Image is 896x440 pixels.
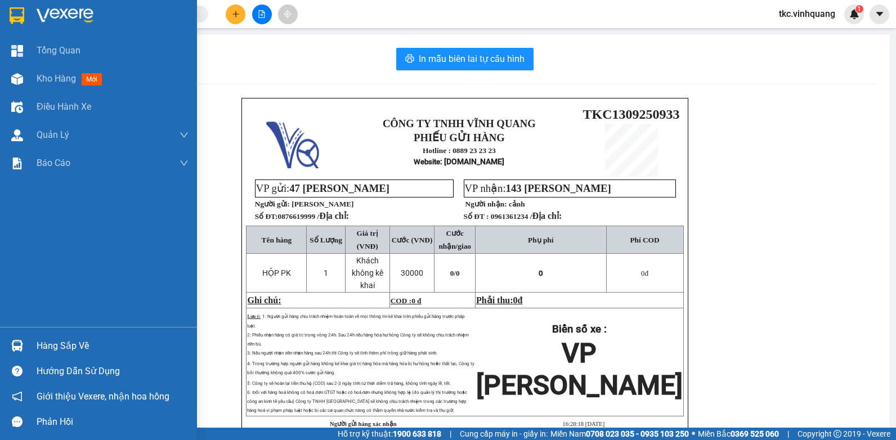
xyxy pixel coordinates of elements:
[180,131,189,140] span: down
[11,73,23,85] img: warehouse-icon
[292,200,353,208] span: [PERSON_NAME]
[419,52,525,66] span: In mẫu biên lai tự cấu hình
[262,268,291,277] span: HỘP PK
[855,5,863,13] sup: 1
[82,73,102,86] span: mới
[11,129,23,141] img: warehouse-icon
[396,48,534,70] button: printerIn mẫu biên lai tự cấu hình
[37,414,189,430] div: Phản hồi
[12,366,23,376] span: question-circle
[491,212,562,221] span: 0961361234 /
[834,430,841,438] span: copyright
[330,421,397,427] strong: Người gửi hàng xác nhận
[262,236,292,244] span: Tên hàng
[401,268,423,277] span: 30000
[552,323,607,335] strong: Biển số xe :
[562,421,604,427] span: 16:28:18 [DATE]
[11,340,23,352] img: warehouse-icon
[583,107,680,122] span: TKC1309250933
[319,211,349,221] span: Địa chỉ:
[383,118,536,129] strong: CÔNG TY TNHH VĨNH QUANG
[247,333,469,347] span: 2: Phiếu nhận hàng có giá trị trong vòng 24h. Sau 24h nếu hàng hóa hư hỏng Công ty sẽ không chịu ...
[324,268,328,277] span: 1
[692,432,695,436] span: ⚪️
[464,212,489,221] strong: Số ĐT :
[232,10,240,18] span: plus
[476,295,522,305] span: Phải thu:
[37,363,189,380] div: Hướng dẫn sử dụng
[450,269,460,277] span: 0/
[456,269,460,277] span: 0
[423,146,496,155] strong: Hotline : 0889 23 23 23
[641,269,645,277] span: 0
[770,7,844,21] span: tkc.vinhquang
[247,314,260,319] span: Lưu ý:
[247,361,474,375] span: 4: Trong trường hợp người gửi hàng không kê khai giá trị hàng hóa mà hàng hóa bị hư hỏng hoặc thấ...
[411,297,421,305] span: 0 đ
[37,100,91,114] span: Điều hành xe
[11,101,23,113] img: warehouse-icon
[550,428,689,440] span: Miền Nam
[731,429,779,438] strong: 0369 525 060
[465,200,507,208] strong: Người nhận:
[857,5,861,13] span: 1
[532,211,562,221] span: Địa chỉ:
[12,391,23,402] span: notification
[37,43,80,57] span: Tổng Quan
[310,236,342,244] span: Số Lượng
[247,351,437,356] span: 3: Nếu người nhận đến nhận hàng sau 24h thì Công ty sẽ tính thêm phí trông giữ hàng phát sinh.
[266,115,319,168] img: logo
[289,182,389,194] span: 47 [PERSON_NAME]
[247,314,464,329] span: 1: Người gửi hàng chịu trách nhiệm hoàn toàn về mọi thông tin kê khai trên phiếu gửi hàng trước p...
[460,428,548,440] span: Cung cấp máy in - giấy in:
[255,212,349,221] strong: Số ĐT:
[539,269,543,277] span: 0
[414,132,505,143] strong: PHIẾU GỬI HÀNG
[438,229,471,250] span: Cước nhận/giao
[641,269,648,277] span: đ
[258,10,266,18] span: file-add
[513,295,518,305] span: 0
[284,10,292,18] span: aim
[252,5,272,24] button: file-add
[37,73,76,84] span: Kho hàng
[476,337,683,401] span: VP [PERSON_NAME]
[528,236,553,244] span: Phụ phí
[338,428,441,440] span: Hỗ trợ kỹ thuật:
[37,389,169,403] span: Giới thiệu Vexere, nhận hoa hồng
[357,229,378,250] span: Giá trị (VNĐ)
[391,297,422,305] span: COD :
[465,182,611,194] span: VP nhận:
[518,295,523,305] span: đ
[10,7,24,24] img: logo-vxr
[247,295,281,305] span: Ghi chú:
[226,5,245,24] button: plus
[247,381,467,413] span: 5: Công ty sẽ hoàn lại tiền thu hộ (COD) sau 2-3 ngày tính từ thời điểm trả hàng, không tính ngày...
[255,200,290,208] strong: Người gửi:
[12,416,23,427] span: message
[256,182,389,194] span: VP gửi:
[698,428,779,440] span: Miền Bắc
[392,236,433,244] span: Cước (VNĐ)
[11,45,23,57] img: dashboard-icon
[37,338,189,354] div: Hàng sắp về
[405,54,414,65] span: printer
[180,159,189,168] span: down
[37,128,69,142] span: Quản Lý
[875,9,885,19] span: caret-down
[787,428,789,440] span: |
[586,429,689,438] strong: 0708 023 035 - 0935 103 250
[278,5,298,24] button: aim
[37,156,70,170] span: Báo cáo
[414,157,504,166] strong: : [DOMAIN_NAME]
[450,428,451,440] span: |
[277,212,349,221] span: 0876619999 /
[849,9,859,19] img: icon-new-feature
[393,429,441,438] strong: 1900 633 818
[414,158,440,166] span: Website
[11,158,23,169] img: solution-icon
[506,182,611,194] span: 143 [PERSON_NAME]
[352,256,383,290] span: Khách không kê khai
[630,236,659,244] span: Phí COD
[870,5,889,24] button: caret-down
